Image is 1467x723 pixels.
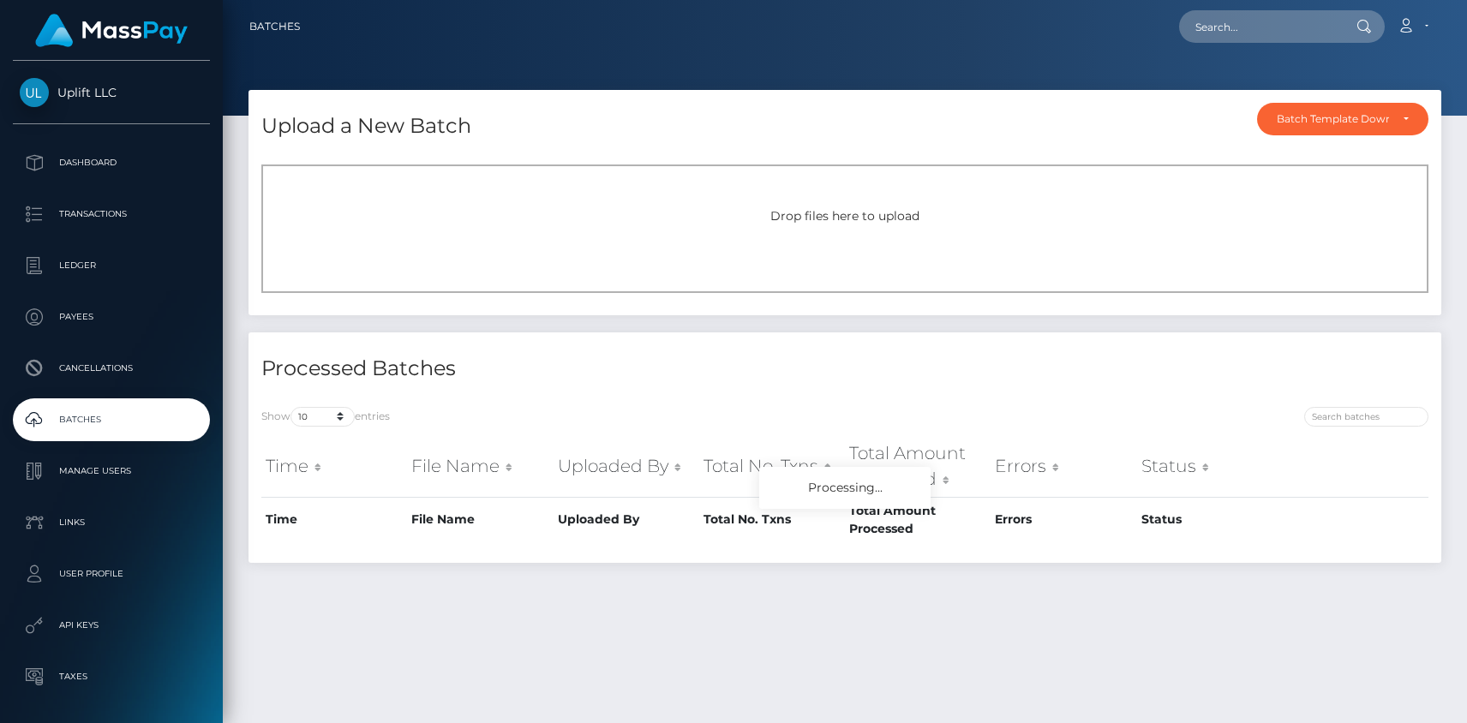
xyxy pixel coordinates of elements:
span: Uplift LLC [13,85,210,100]
a: Transactions [13,193,210,236]
div: Batch Template Download [1277,112,1389,126]
a: Ledger [13,244,210,287]
h4: Upload a New Batch [261,111,471,141]
p: Ledger [20,253,203,278]
th: Time [261,436,407,497]
a: Taxes [13,655,210,698]
img: Uplift LLC [20,78,49,107]
p: Transactions [20,201,203,227]
p: Links [20,510,203,535]
p: Batches [20,407,203,433]
a: User Profile [13,553,210,595]
a: Payees [13,296,210,338]
img: MassPay Logo [35,14,188,47]
label: Show entries [261,407,390,427]
th: Errors [991,436,1136,497]
input: Search... [1179,10,1340,43]
h4: Processed Batches [261,354,832,384]
p: API Keys [20,612,203,638]
th: Total No. Txns [699,497,845,542]
th: Uploaded By [554,436,699,497]
th: Total Amount Processed [845,497,991,542]
th: Total No. Txns [699,436,845,497]
p: Taxes [20,664,203,690]
th: File Name [407,497,553,542]
th: Status [1137,497,1283,542]
a: Batches [249,9,300,45]
a: API Keys [13,604,210,647]
th: Uploaded By [554,497,699,542]
a: Batches [13,398,210,441]
p: Manage Users [20,458,203,484]
div: Processing... [759,467,931,509]
th: Total Amount Processed [845,436,991,497]
a: Cancellations [13,347,210,390]
button: Batch Template Download [1257,103,1428,135]
select: Showentries [290,407,355,427]
input: Search batches [1304,407,1428,427]
a: Dashboard [13,141,210,184]
th: Time [261,497,407,542]
th: File Name [407,436,553,497]
span: Drop files here to upload [770,208,919,224]
a: Manage Users [13,450,210,493]
th: Status [1137,436,1283,497]
a: Links [13,501,210,544]
p: User Profile [20,561,203,587]
p: Cancellations [20,356,203,381]
p: Dashboard [20,150,203,176]
p: Payees [20,304,203,330]
th: Errors [991,497,1136,542]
